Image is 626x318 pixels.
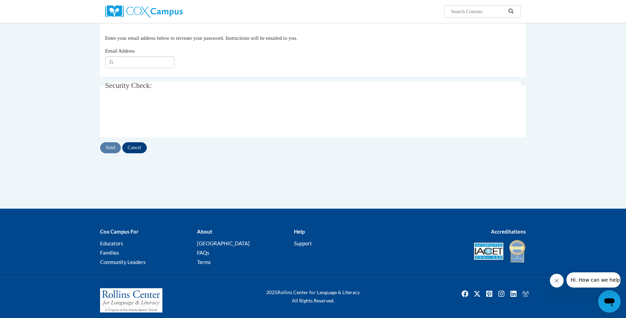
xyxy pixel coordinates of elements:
[197,240,250,246] a: [GEOGRAPHIC_DATA]
[105,35,297,41] span: Enter your email address below to recreate your password. Instructions will be emailed to you.
[100,259,146,265] a: Community Leaders
[566,272,620,288] iframe: Message from company
[520,288,531,299] a: Facebook Group
[598,290,620,312] iframe: Button to launch messaging window
[266,289,277,295] span: 2025
[484,288,495,299] a: Pinterest
[100,249,119,256] a: Families
[105,48,135,54] span: Email Address
[484,288,495,299] img: Pinterest icon
[520,288,531,299] img: Facebook group icon
[197,259,211,265] a: Terms
[105,81,152,90] span: Security Check:
[496,288,507,299] a: Instagram
[240,288,386,305] div: Rollins Center for Language & Literacy All Rights Reserved.
[491,228,526,235] b: Accreditations
[508,288,519,299] a: Linkedin
[105,5,183,18] img: Cox Campus
[105,56,175,68] input: Email
[459,288,471,299] img: Facebook icon
[100,240,123,246] a: Educators
[197,249,209,256] a: FAQs
[459,288,471,299] a: Facebook
[105,102,211,129] iframe: reCAPTCHA
[4,5,56,10] span: Hi. How can we help?
[294,240,312,246] a: Support
[506,7,516,16] button: Search
[100,228,138,235] b: Cox Campus For
[122,142,147,153] input: Cancel
[294,228,305,235] b: Help
[450,7,506,16] input: Search Courses
[197,228,212,235] b: About
[508,288,519,299] img: LinkedIn icon
[472,288,483,299] a: Twitter
[472,288,483,299] img: Twitter icon
[474,243,503,260] img: Accredited IACET® Provider
[550,274,564,288] iframe: Close message
[496,288,507,299] img: Instagram icon
[100,288,162,312] img: Rollins Center for Language & Literacy - A Program of the Atlanta Speech School
[509,239,526,263] img: IDA® Accredited
[105,5,237,18] a: Cox Campus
